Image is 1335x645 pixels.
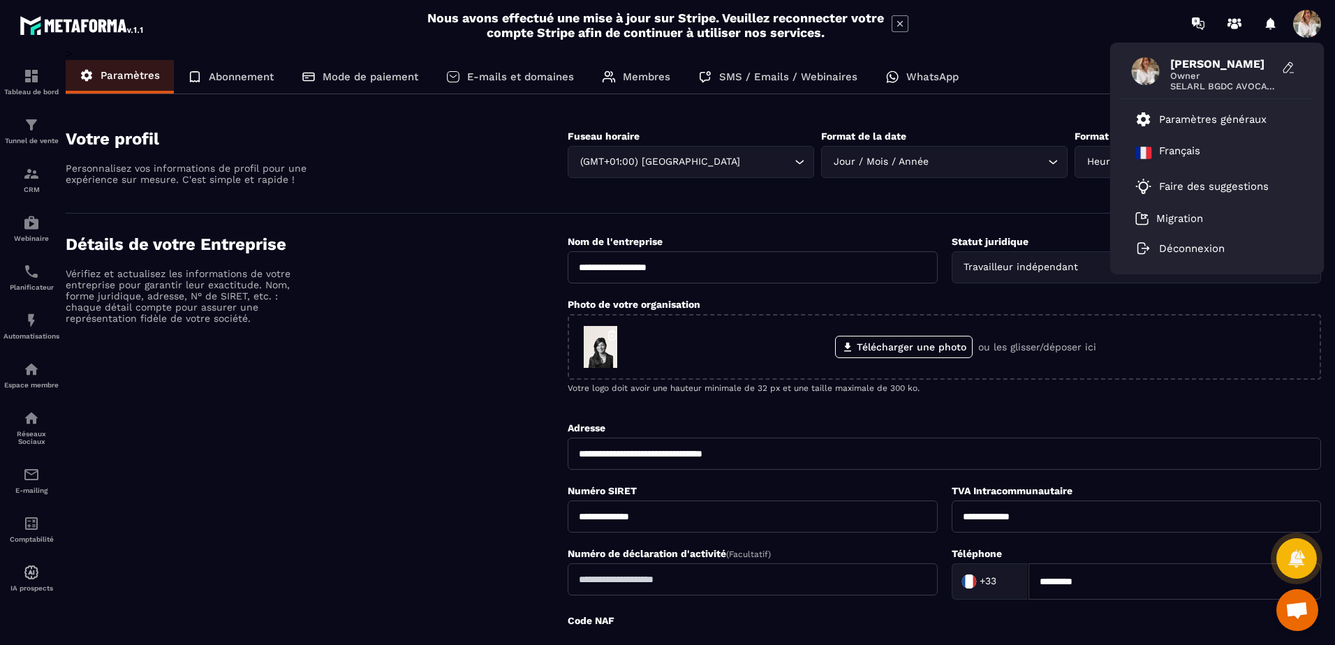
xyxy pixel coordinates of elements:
p: Membres [623,71,670,83]
p: Planificateur [3,283,59,291]
label: TVA Intracommunautaire [952,485,1072,496]
p: Abonnement [209,71,274,83]
a: Ouvrir le chat [1276,589,1318,631]
img: formation [23,117,40,133]
a: accountantaccountantComptabilité [3,505,59,554]
p: E-mails et domaines [467,71,574,83]
div: Search for option [952,563,1028,600]
span: Jour / Mois / Année [830,154,931,170]
a: Paramètres généraux [1135,111,1267,128]
input: Search for option [931,154,1045,170]
label: Statut juridique [952,236,1028,247]
div: Search for option [821,146,1068,178]
label: Photo de votre organisation [568,299,700,310]
img: formation [23,165,40,182]
label: Code NAF [568,615,614,626]
img: Country Flag [955,568,983,595]
input: Search for option [743,154,791,170]
h2: Nous avons effectué une mise à jour sur Stripe. Veuillez reconnecter votre compte Stripe afin de ... [427,10,885,40]
p: WhatsApp [906,71,959,83]
a: Migration [1135,212,1203,225]
img: automations [23,564,40,581]
span: (GMT+01:00) [GEOGRAPHIC_DATA] [577,154,743,170]
label: Nom de l'entreprise [568,236,663,247]
img: email [23,466,40,483]
p: CRM [3,186,59,193]
p: Faire des suggestions [1159,180,1269,193]
a: social-networksocial-networkRéseaux Sociaux [3,399,59,456]
p: Personnalisez vos informations de profil pour une expérience sur mesure. C'est simple et rapide ! [66,163,310,185]
p: Webinaire [3,235,59,242]
label: Numéro de déclaration d'activité [568,548,771,559]
p: Paramètres généraux [1159,113,1267,126]
label: Téléphone [952,548,1002,559]
img: logo [20,13,145,38]
p: Tableau de bord [3,88,59,96]
input: Search for option [1082,260,1285,275]
img: accountant [23,515,40,532]
label: Format de l’heure [1075,131,1160,142]
p: Tunnel de vente [3,137,59,144]
a: formationformationTunnel de vente [3,106,59,155]
span: +33 [980,574,996,588]
p: E-mailing [3,487,59,494]
label: Fuseau horaire [568,131,640,142]
p: Migration [1156,212,1203,225]
img: automations [23,361,40,378]
p: Votre logo doit avoir une hauteur minimale de 32 px et une taille maximale de 300 ko. [568,383,1321,393]
p: ou les glisser/déposer ici [978,341,1096,353]
p: Comptabilité [3,535,59,543]
img: scheduler [23,263,40,280]
span: Travailleur indépendant [961,260,1082,275]
label: Format de la date [821,131,906,142]
a: automationsautomationsAutomatisations [3,302,59,350]
div: Search for option [568,146,814,178]
span: [PERSON_NAME] [1170,57,1275,71]
a: automationsautomationsWebinaire [3,204,59,253]
span: (Facultatif) [726,549,771,559]
img: formation [23,68,40,84]
label: Numéro SIRET [568,485,637,496]
a: formationformationCRM [3,155,59,204]
p: Vérifiez et actualisez les informations de votre entreprise pour garantir leur exactitude. Nom, f... [66,268,310,324]
span: SELARL BGDC AVOCATS [1170,81,1275,91]
p: IA prospects [3,584,59,592]
p: Déconnexion [1159,242,1225,255]
img: automations [23,214,40,231]
p: SMS / Emails / Webinaires [719,71,857,83]
label: Adresse [568,422,605,433]
div: Search for option [1075,146,1321,178]
a: emailemailE-mailing [3,456,59,505]
img: social-network [23,410,40,427]
p: Automatisations [3,332,59,340]
p: Mode de paiement [323,71,418,83]
a: schedulerschedulerPlanificateur [3,253,59,302]
span: Owner [1170,71,1275,81]
a: automationsautomationsEspace membre [3,350,59,399]
h4: Détails de votre Entreprise [66,235,568,254]
label: Télécharger une photo [835,336,973,358]
div: Search for option [952,251,1321,283]
p: Paramètres [101,69,160,82]
p: Français [1159,144,1200,161]
h4: Votre profil [66,129,568,149]
a: formationformationTableau de bord [3,57,59,106]
a: Faire des suggestions [1135,178,1282,195]
p: Réseaux Sociaux [3,430,59,445]
span: Heure : minutes [1084,154,1167,170]
input: Search for option [1000,571,1014,592]
img: automations [23,312,40,329]
p: Espace membre [3,381,59,389]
